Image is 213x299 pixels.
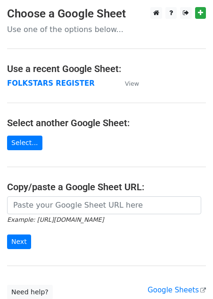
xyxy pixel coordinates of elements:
h4: Select another Google Sheet: [7,117,206,129]
input: Paste your Google Sheet URL here [7,196,201,214]
small: Example: [URL][DOMAIN_NAME] [7,216,104,223]
a: Select... [7,136,42,150]
p: Use one of the options below... [7,24,206,34]
small: View [125,80,139,87]
a: View [115,79,139,88]
a: Google Sheets [147,286,206,294]
h3: Choose a Google Sheet [7,7,206,21]
h4: Use a recent Google Sheet: [7,63,206,74]
a: FOLKSTARS REGISTER [7,79,95,88]
h4: Copy/paste a Google Sheet URL: [7,181,206,193]
input: Next [7,234,31,249]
